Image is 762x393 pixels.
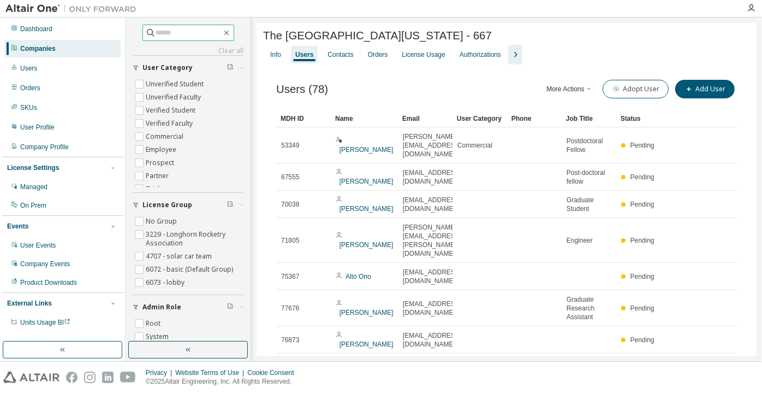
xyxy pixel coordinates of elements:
div: Name [335,110,394,127]
span: 70038 [281,200,299,209]
span: Engineer [567,236,593,245]
button: User Category [133,56,243,80]
span: [EMAIL_ADDRESS][DOMAIN_NAME] [403,300,461,317]
div: Users [20,64,37,73]
label: 6073 - lobby [146,276,187,289]
span: User Category [142,63,193,72]
img: youtube.svg [120,372,136,383]
div: Dashboard [20,25,52,33]
a: [PERSON_NAME] [340,309,394,316]
span: 77676 [281,304,299,313]
label: Partner [146,169,171,183]
div: Website Terms of Use [175,368,247,377]
label: 4707 - solar car team [146,250,214,263]
span: The [GEOGRAPHIC_DATA][US_STATE] - 667 [263,30,492,42]
label: Verified Faculty [146,117,195,130]
div: User Events [20,241,56,250]
span: 75367 [281,272,299,281]
span: 53349 [281,141,299,150]
label: Employee [146,143,178,156]
div: Authorizations [460,50,501,59]
span: [EMAIL_ADDRESS][DOMAIN_NAME] [403,331,461,349]
div: Orders [20,84,40,92]
span: Postdoctoral Fellow [567,137,611,154]
label: Trial [146,183,162,196]
div: Company Events [20,260,70,268]
div: MDH ID [281,110,326,127]
div: Contacts [328,50,353,59]
a: [PERSON_NAME] [340,341,394,348]
span: 67555 [281,173,299,181]
img: facebook.svg [66,372,78,383]
a: Clear all [133,46,243,55]
img: Altair One [5,3,142,14]
a: [PERSON_NAME] [340,178,394,185]
img: altair_logo.svg [3,372,59,383]
img: linkedin.svg [102,372,114,383]
div: Orders [368,50,388,59]
label: Verified Student [146,104,198,117]
span: License Group [142,201,192,209]
a: [PERSON_NAME] [340,146,394,154]
span: [PERSON_NAME][EMAIL_ADDRESS][DOMAIN_NAME] [403,132,461,159]
span: Pending [630,201,654,208]
span: Graduate Student [567,196,611,213]
label: Unverified Student [146,78,206,91]
div: License Usage [402,50,445,59]
div: Status [621,110,666,127]
span: Pending [630,142,654,149]
span: Units Usage BI [20,319,70,326]
button: Admin Role [133,295,243,319]
span: Graduate Research Assistant [567,295,611,321]
div: Cookie Consent [247,368,300,377]
span: Pending [630,336,654,344]
label: Prospect [146,156,176,169]
label: Root [146,317,163,330]
button: Add User [675,80,735,98]
label: System [146,330,171,343]
label: 6072 - basic (Default Group) [146,263,235,276]
div: On Prem [20,201,46,210]
div: Privacy [146,368,175,377]
span: Users (78) [276,83,328,96]
div: Info [270,50,281,59]
span: 76873 [281,336,299,344]
span: [EMAIL_ADDRESS][DOMAIN_NAME] [403,168,461,186]
div: Managed [20,183,47,191]
div: Product Downloads [20,278,77,287]
a: Alto Ono [346,273,371,280]
span: Commercial [457,141,492,150]
div: Events [7,222,28,231]
span: Clear filter [227,201,234,209]
div: SKUs [20,103,37,112]
label: Unverified Faculty [146,91,203,104]
div: License Settings [7,163,59,172]
div: Company Profile [20,143,69,151]
div: Phone [511,110,557,127]
span: [PERSON_NAME][EMAIL_ADDRESS][PERSON_NAME][DOMAIN_NAME] [403,223,461,258]
img: instagram.svg [84,372,96,383]
div: External Links [7,299,52,308]
span: Clear filter [227,303,234,312]
button: License Group [133,193,243,217]
span: [EMAIL_ADDRESS][DOMAIN_NAME] [403,196,461,213]
label: Commercial [146,130,186,143]
span: Pending [630,273,654,280]
span: [EMAIL_ADDRESS][DOMAIN_NAME] [403,268,461,285]
span: Pending [630,173,654,181]
span: Clear filter [227,63,234,72]
p: © 2025 Altair Engineering, Inc. All Rights Reserved. [146,377,301,386]
span: Pending [630,237,654,244]
span: Post-doctoral fellow [567,168,611,186]
label: No Group [146,215,179,228]
span: 71805 [281,236,299,245]
div: User Profile [20,123,55,132]
div: Job Title [566,110,612,127]
span: Pending [630,304,654,312]
span: Admin Role [142,303,181,312]
button: More Actions [544,80,596,98]
a: [PERSON_NAME] [340,205,394,213]
div: Email [402,110,448,127]
label: 3229 - Longhorn Rocketry Association [146,228,243,250]
div: User Category [457,110,503,127]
